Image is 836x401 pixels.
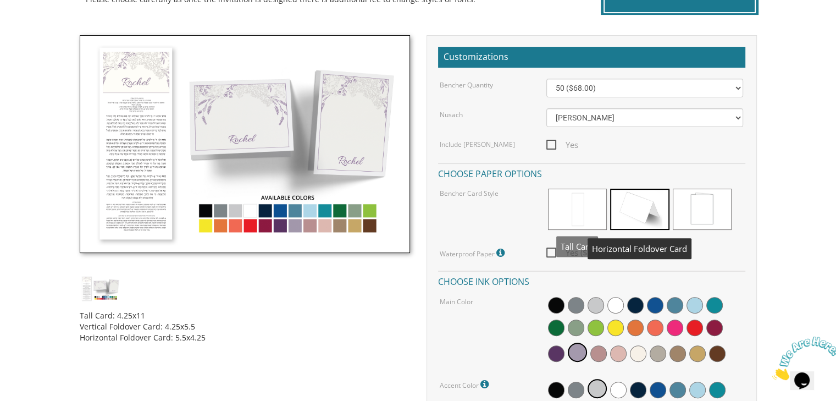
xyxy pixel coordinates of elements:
[438,47,745,68] h2: Customizations
[4,4,73,48] img: Chat attention grabber
[80,35,410,253] img: dc_style25.jpg
[438,271,745,290] h4: Choose ink options
[546,246,612,260] span: Yes ($15.00)
[440,246,507,260] label: Waterproof Paper
[440,189,499,198] label: Bencher Card Style
[546,138,578,152] span: Yes
[440,377,491,392] label: Accent Color
[440,140,515,149] label: Include [PERSON_NAME]
[80,275,121,302] img: dc_style25.jpg
[440,110,463,119] label: Nusach
[768,332,836,384] iframe: chat widget
[80,302,410,343] div: Tall Card: 4.25x11 Vertical Foldover Card: 4.25x5.5 Horizontal Foldover Card: 5.5x4.25
[440,297,473,306] label: Main Color
[440,80,493,90] label: Bencher Quantity
[438,163,745,182] h4: Choose paper options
